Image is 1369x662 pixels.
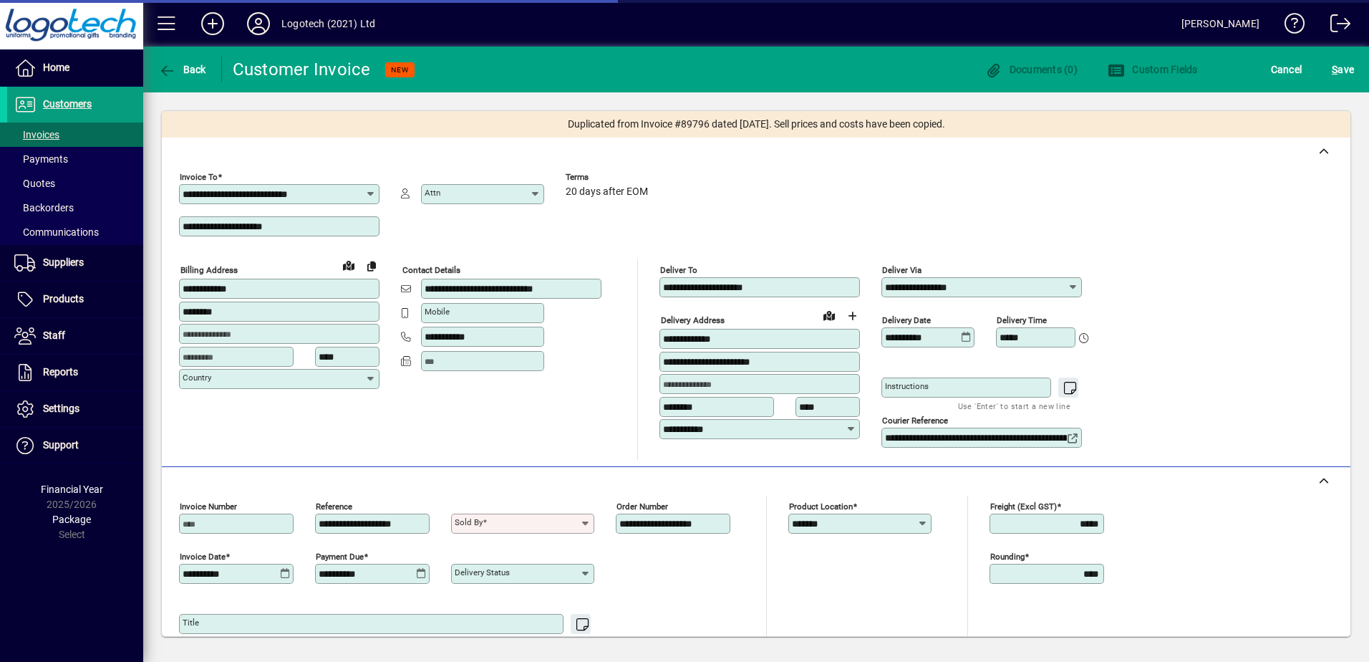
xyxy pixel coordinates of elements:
[233,58,371,81] div: Customer Invoice
[158,64,206,75] span: Back
[985,64,1078,75] span: Documents (0)
[1328,57,1358,82] button: Save
[425,188,440,198] mat-label: Attn
[7,147,143,171] a: Payments
[43,439,79,451] span: Support
[7,196,143,220] a: Backorders
[43,366,78,378] span: Reports
[1267,57,1306,82] button: Cancel
[455,517,483,527] mat-label: Sold by
[1104,57,1201,82] button: Custom Fields
[7,171,143,196] a: Quotes
[14,178,55,189] span: Quotes
[425,307,450,317] mat-label: Mobile
[43,256,84,268] span: Suppliers
[43,403,79,414] span: Settings
[391,65,409,75] span: NEW
[14,226,99,238] span: Communications
[43,62,69,73] span: Home
[7,220,143,244] a: Communications
[885,381,929,391] mat-label: Instructions
[470,634,583,651] mat-hint: Use 'Enter' to start a new line
[981,57,1081,82] button: Documents (0)
[7,391,143,427] a: Settings
[143,57,222,82] app-page-header-button: Back
[7,245,143,281] a: Suppliers
[1181,12,1259,35] div: [PERSON_NAME]
[180,172,218,182] mat-label: Invoice To
[882,265,921,275] mat-label: Deliver via
[316,552,364,562] mat-label: Payment due
[183,373,211,383] mat-label: Country
[455,567,510,577] mat-label: Delivery status
[1320,3,1351,49] a: Logout
[7,282,143,317] a: Products
[183,618,199,628] mat-label: Title
[281,12,375,35] div: Logotech (2021) Ltd
[14,202,74,214] span: Backorders
[41,484,103,495] span: Financial Year
[841,304,864,327] button: Choose address
[14,129,59,140] span: Invoices
[7,355,143,390] a: Reports
[1332,58,1354,81] span: ave
[180,552,226,562] mat-label: Invoice date
[566,173,652,182] span: Terms
[990,552,1025,562] mat-label: Rounding
[1332,64,1337,75] span: S
[568,117,945,132] span: Duplicated from Invoice #89796 dated [DATE]. Sell prices and costs have been copied.
[990,502,1057,512] mat-label: Freight (excl GST)
[660,265,697,275] mat-label: Deliver To
[7,50,143,86] a: Home
[1274,3,1305,49] a: Knowledge Base
[14,153,68,165] span: Payments
[1108,64,1198,75] span: Custom Fields
[316,502,352,512] mat-label: Reference
[43,98,92,110] span: Customers
[566,186,648,198] span: 20 days after EOM
[7,318,143,354] a: Staff
[155,57,210,82] button: Back
[7,123,143,147] a: Invoices
[1271,58,1302,81] span: Cancel
[360,254,383,277] button: Copy to Delivery address
[789,502,853,512] mat-label: Product location
[236,11,281,37] button: Profile
[43,293,84,304] span: Products
[818,304,841,327] a: View on map
[43,330,65,341] span: Staff
[882,416,948,426] mat-label: Courier Reference
[997,315,1047,325] mat-label: Delivery time
[882,315,931,325] mat-label: Delivery date
[337,254,360,277] a: View on map
[180,502,237,512] mat-label: Invoice number
[52,514,91,525] span: Package
[7,428,143,464] a: Support
[616,502,668,512] mat-label: Order number
[190,11,236,37] button: Add
[958,398,1070,414] mat-hint: Use 'Enter' to start a new line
